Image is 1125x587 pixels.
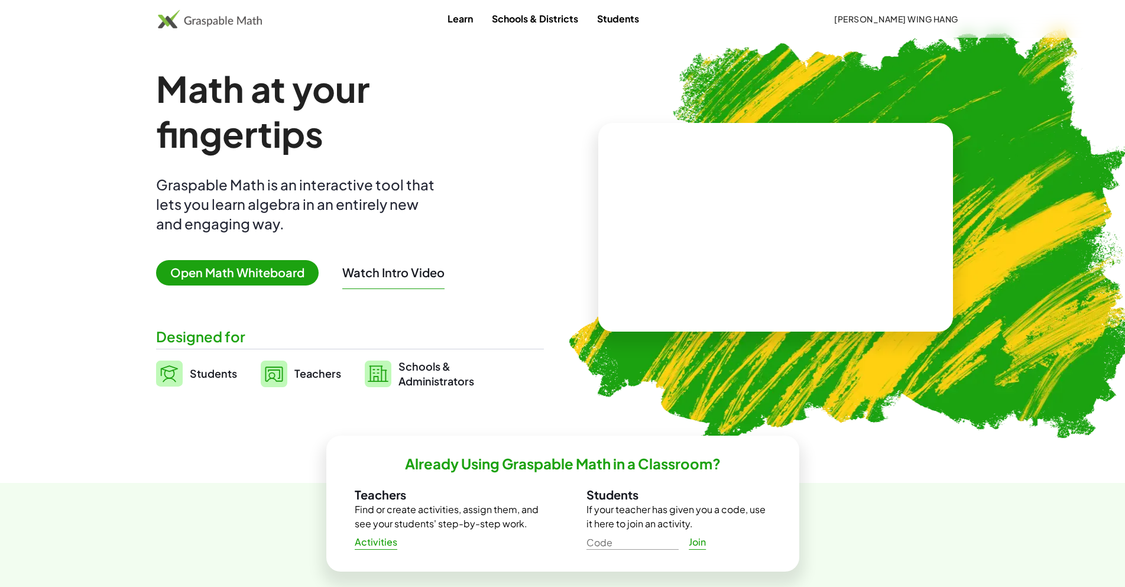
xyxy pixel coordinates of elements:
[438,8,482,30] a: Learn
[156,327,544,346] div: Designed for
[355,536,398,549] span: Activities
[834,14,958,24] span: [PERSON_NAME] Wing Hang
[588,8,649,30] a: Students
[825,8,968,30] button: [PERSON_NAME] Wing Hang
[687,183,864,272] video: What is this? This is dynamic math notation. Dynamic math notation plays a central role in how Gr...
[679,531,717,553] a: Join
[482,8,588,30] a: Schools & Districts
[342,265,445,280] button: Watch Intro Video
[156,361,183,387] img: svg%3e
[156,260,319,286] span: Open Math Whiteboard
[586,487,771,502] h3: Students
[190,367,237,380] span: Students
[365,359,474,388] a: Schools &Administrators
[294,367,341,380] span: Teachers
[405,455,721,473] h2: Already Using Graspable Math in a Classroom?
[365,361,391,387] img: svg%3e
[345,531,407,553] a: Activities
[156,359,237,388] a: Students
[156,175,440,233] div: Graspable Math is an interactive tool that lets you learn algebra in an entirely new and engaging...
[261,359,341,388] a: Teachers
[398,359,474,388] span: Schools & Administrators
[586,502,771,531] p: If your teacher has given you a code, use it here to join an activity.
[261,361,287,387] img: svg%3e
[156,267,328,280] a: Open Math Whiteboard
[156,66,532,156] h1: Math at your fingertips
[689,536,706,549] span: Join
[355,502,539,531] p: Find or create activities, assign them, and see your students' step-by-step work.
[355,487,539,502] h3: Teachers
